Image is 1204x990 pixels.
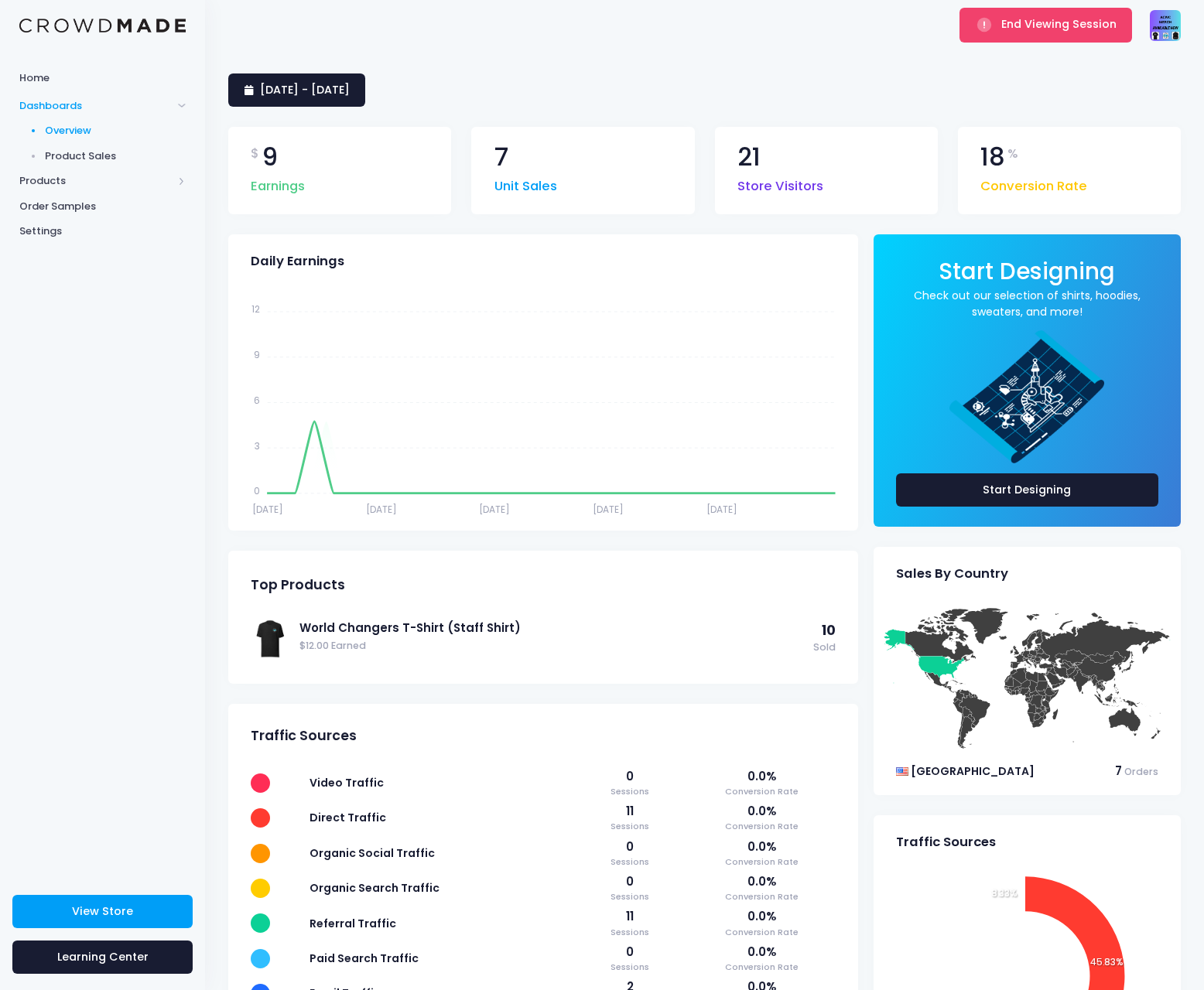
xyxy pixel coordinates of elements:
span: Paid Search Traffic [310,951,419,966]
span: 0 [587,838,674,855]
span: Sessions [587,926,674,939]
span: 11 [587,803,674,820]
img: User [1150,10,1181,41]
span: Order Samples [19,199,186,214]
span: $ [251,145,259,163]
span: 11 [587,908,674,925]
span: 0 [587,944,674,961]
tspan: 12 [251,302,260,316]
a: Start Designing [896,473,1158,507]
span: Dashboards [19,98,173,114]
span: Home [19,70,186,86]
span: 0.0% [689,873,836,890]
span: Unit Sales [494,169,557,196]
span: 9 [262,145,278,170]
span: Learning Center [57,949,149,964]
tspan: 3 [255,439,260,452]
span: 0 [587,873,674,890]
span: Direct Traffic [310,810,386,825]
span: Top Products [251,577,345,593]
span: 10 [822,621,836,640]
span: Settings [19,224,186,239]
span: Orders [1124,765,1158,778]
span: Overview [45,123,186,138]
span: 0.0% [689,838,836,855]
span: Sessions [587,890,674,903]
span: % [1007,145,1018,163]
span: Conversion Rate [689,785,836,798]
span: Conversion Rate [689,926,836,939]
span: Conversion Rate [980,169,1087,196]
span: Sessions [587,785,674,798]
span: Traffic Sources [251,728,357,744]
tspan: 0 [254,484,260,497]
span: Conversion Rate [689,890,836,903]
a: World Changers T-Shirt (Staff Shirt) [299,620,806,637]
span: 0.0% [689,768,836,785]
span: 0 [587,768,674,785]
span: 7 [494,145,508,170]
button: End Viewing Session [959,8,1132,42]
span: View Store [72,903,133,919]
span: $12.00 Earned [299,639,806,654]
span: Organic Social Traffic [310,845,435,861]
span: Daily Earnings [251,254,344,269]
span: 0.0% [689,944,836,961]
span: Video Traffic [310,775,384,790]
span: Sessions [587,820,674,833]
span: 0.0% [689,803,836,820]
span: Store Visitors [737,169,823,196]
span: Traffic Sources [896,835,996,850]
span: Sold [813,640,836,655]
span: [DATE] - [DATE] [260,82,350,97]
span: [GEOGRAPHIC_DATA] [911,763,1035,779]
a: View Store [12,895,193,928]
img: Logo [19,19,186,33]
tspan: 9 [254,348,260,361]
tspan: [DATE] [593,502,624,515]
span: Sales By Country [896,566,1008,582]
span: End Viewing Session [1001,16,1117,32]
a: Check out our selection of shirts, hoodies, sweaters, and more! [896,288,1158,320]
span: Sessions [587,855,674,869]
span: Product Sales [45,148,186,164]
span: Conversion Rate [689,855,836,869]
span: Products [19,173,173,189]
span: Referral Traffic [310,916,396,931]
tspan: [DATE] [366,502,397,515]
tspan: [DATE] [479,502,510,515]
span: 21 [737,145,761,170]
span: Conversion Rate [689,961,836,974]
span: Earnings [251,169,305,196]
tspan: [DATE] [252,502,283,515]
tspan: [DATE] [706,502,737,515]
span: Sessions [587,961,674,974]
span: 7 [1115,763,1122,779]
span: 18 [980,145,1005,170]
span: Organic Search Traffic [310,880,440,896]
a: Learning Center [12,940,193,974]
tspan: 6 [254,393,260,406]
span: Conversion Rate [689,820,836,833]
span: 0.0% [689,908,836,925]
a: Start Designing [939,268,1115,283]
a: [DATE] - [DATE] [228,73,365,107]
span: Start Designing [939,255,1115,287]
